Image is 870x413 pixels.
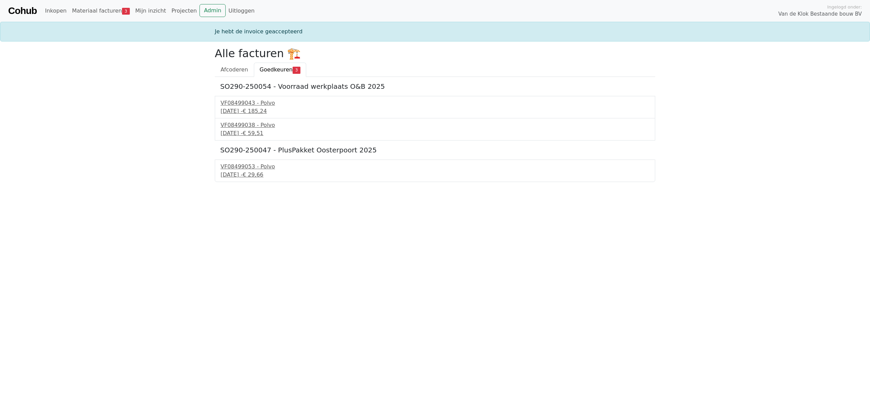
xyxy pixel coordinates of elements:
span: € 185,24 [243,108,267,114]
a: VF08499043 - Polvo[DATE] -€ 185,24 [221,99,649,115]
span: 3 [122,8,130,15]
div: [DATE] - [221,107,649,115]
div: [DATE] - [221,171,649,179]
a: Admin [199,4,226,17]
div: [DATE] - [221,129,649,137]
a: Goedkeuren3 [254,63,306,77]
div: VF08499038 - Polvo [221,121,649,129]
span: € 29,66 [243,171,263,178]
h5: SO290-250047 - PlusPakket Oosterpoort 2025 [220,146,650,154]
a: Projecten [169,4,199,18]
span: Van de Klok Bestaande bouw BV [778,10,862,18]
a: Uitloggen [226,4,257,18]
h5: SO290-250054 - Voorraad werkplaats O&B 2025 [220,82,650,90]
a: Afcoderen [215,63,254,77]
span: Ingelogd onder: [827,4,862,10]
div: VF08499043 - Polvo [221,99,649,107]
span: € 59,51 [243,130,263,136]
a: VF08499053 - Polvo[DATE] -€ 29,66 [221,163,649,179]
a: Materiaal facturen3 [69,4,133,18]
a: Inkopen [42,4,69,18]
span: Afcoderen [221,66,248,73]
span: Goedkeuren [260,66,293,73]
span: 3 [293,67,300,73]
h2: Alle facturen 🏗️ [215,47,655,60]
a: Cohub [8,3,37,19]
div: Je hebt de invoice geaccepteerd [211,28,659,36]
a: Mijn inzicht [133,4,169,18]
div: VF08499053 - Polvo [221,163,649,171]
a: VF08499038 - Polvo[DATE] -€ 59,51 [221,121,649,137]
